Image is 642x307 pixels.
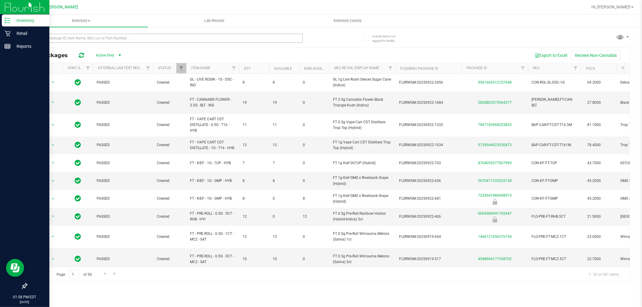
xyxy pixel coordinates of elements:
span: 12 [303,214,326,220]
span: 11 [243,122,265,128]
span: FLO-PRE-FT-MCZ.5CT [532,256,577,262]
span: FLO-PRE-FT-RHB.5CT [532,214,577,220]
span: select [49,159,57,167]
span: Hi, [PERSON_NAME]! [591,5,631,9]
span: 0 [303,234,326,240]
span: select [49,98,57,107]
span: FT 0.5g Pre-Roll Rainbow Harbor (Hybrid-Indica) 5ct [333,211,392,222]
span: In Sync [75,255,81,263]
span: Created [157,160,183,166]
inline-svg: Inventory [5,17,11,23]
span: 0 [303,80,326,85]
a: Inventory Counts [281,14,414,27]
a: Filter [518,63,528,73]
a: Qty [244,66,250,71]
a: 7234547486998975 [478,193,512,198]
span: FLSRWGM-20250922-681 [399,196,458,201]
span: Created [157,214,183,220]
span: select [49,232,57,241]
span: select [49,141,57,149]
span: FT - PRE-ROLL - 0.5G - 5CT - RHB - HYI [190,211,235,222]
a: Filter [83,63,93,73]
span: 8 [243,178,265,184]
inline-svg: Retail [5,30,11,36]
span: Inventory Counts [326,18,370,23]
span: PASSED [97,80,150,85]
div: Newly Received [461,216,529,223]
span: Page of 30 [51,270,97,279]
span: FT - VAPE CART CDT DISTILLATE - 1G - T16 - HYB [190,140,235,151]
span: [PERSON_NAME] [45,5,78,10]
span: All Packages [31,52,74,59]
span: 81.1000 [584,121,604,129]
span: FLSRWGM-20250922-2456 [399,80,458,85]
p: [DATE] [3,300,47,304]
span: FLSRWGM-20250922-1684 [399,100,458,106]
span: In Sync [75,194,81,203]
span: [PERSON_NAME]-FT-CAN-BLT [532,97,577,108]
inline-svg: Reports [5,43,11,49]
span: 27.8000 [584,98,604,107]
span: 10 [243,256,265,262]
div: Newly Received [461,199,529,205]
button: Receive Non-Cannabis [571,50,621,60]
span: select [49,255,57,263]
span: FLSRWGM-20250922-743 [399,160,458,166]
span: PASSED [97,196,150,201]
span: PASSED [97,178,150,184]
span: FT - VAPE CART CDT DISTILLATE - 0.5G - T16 - HYB [190,116,235,134]
span: CON-KF-FT-GMP [532,196,577,201]
span: Include items not tagged for facility [372,34,402,43]
span: In Sync [75,98,81,107]
span: 69.2000 [584,78,604,87]
span: 8 [243,196,265,201]
span: PASSED [97,122,150,128]
span: Created [157,256,183,262]
span: 45.2000 [584,177,604,185]
a: Go to the last page [110,270,119,278]
input: Search Package ID, Item Name, SKU, Lot or Part Number... [26,34,303,43]
span: FT 1g Vape Cart CDT Distillate Trop Top (Hybrid) [333,140,392,151]
a: Available [274,66,292,71]
span: Lab Results [196,18,233,23]
span: 8 [273,80,296,85]
span: CON-KF-FT-7UP [532,160,577,166]
span: FT - KIEF - 1G - GMP - HYB [190,196,235,201]
span: Created [157,234,183,240]
a: THC% [585,66,595,71]
span: BAP-CAR-FT-CDT-T161M [532,142,577,148]
a: 9961664312107648 [478,80,512,84]
span: In Sync [75,212,81,221]
a: Go to the next page [101,270,110,278]
span: CON-KF-FT-GMP [532,178,577,184]
span: 19 [243,100,265,106]
span: 19 [273,100,296,106]
span: FT 1g Kief GMO x Riverbank Grape (Hybrid) [333,193,392,204]
span: select [49,195,57,203]
span: FLO-PRE-FT-MCZ.1CT [532,234,577,240]
span: Created [157,196,183,201]
span: FT 0.5g Pre-Roll Wimauma Melons (Sativa) 5ct [333,253,392,265]
span: In Sync [75,78,81,87]
a: Sync Status [68,66,91,70]
a: 1446121656376194 [478,235,512,239]
a: Inventory [14,14,148,27]
span: 0 [303,256,326,262]
span: In Sync [75,159,81,167]
span: 1 - 20 of 581 items [584,270,624,279]
span: PASSED [97,100,150,106]
span: select [49,121,57,129]
a: 5739544523930473 [478,143,512,147]
a: Filter [386,63,395,73]
span: GL 1g Live Rosin Deluxe Sugar Cane (Indica) [333,77,392,88]
span: FT - PRE-ROLL - 0.5G - 1CT - MCZ - SAT [190,231,235,242]
a: Filter [143,63,153,73]
span: 11 [273,122,296,128]
span: 78.4000 [584,141,604,149]
span: FLSRWGM-20250922-1034 [399,142,458,148]
span: 7 [243,160,265,166]
span: In Sync [75,141,81,149]
a: Filter [229,63,239,73]
span: 12 [243,234,265,240]
a: External Lab Test Result [98,66,145,70]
